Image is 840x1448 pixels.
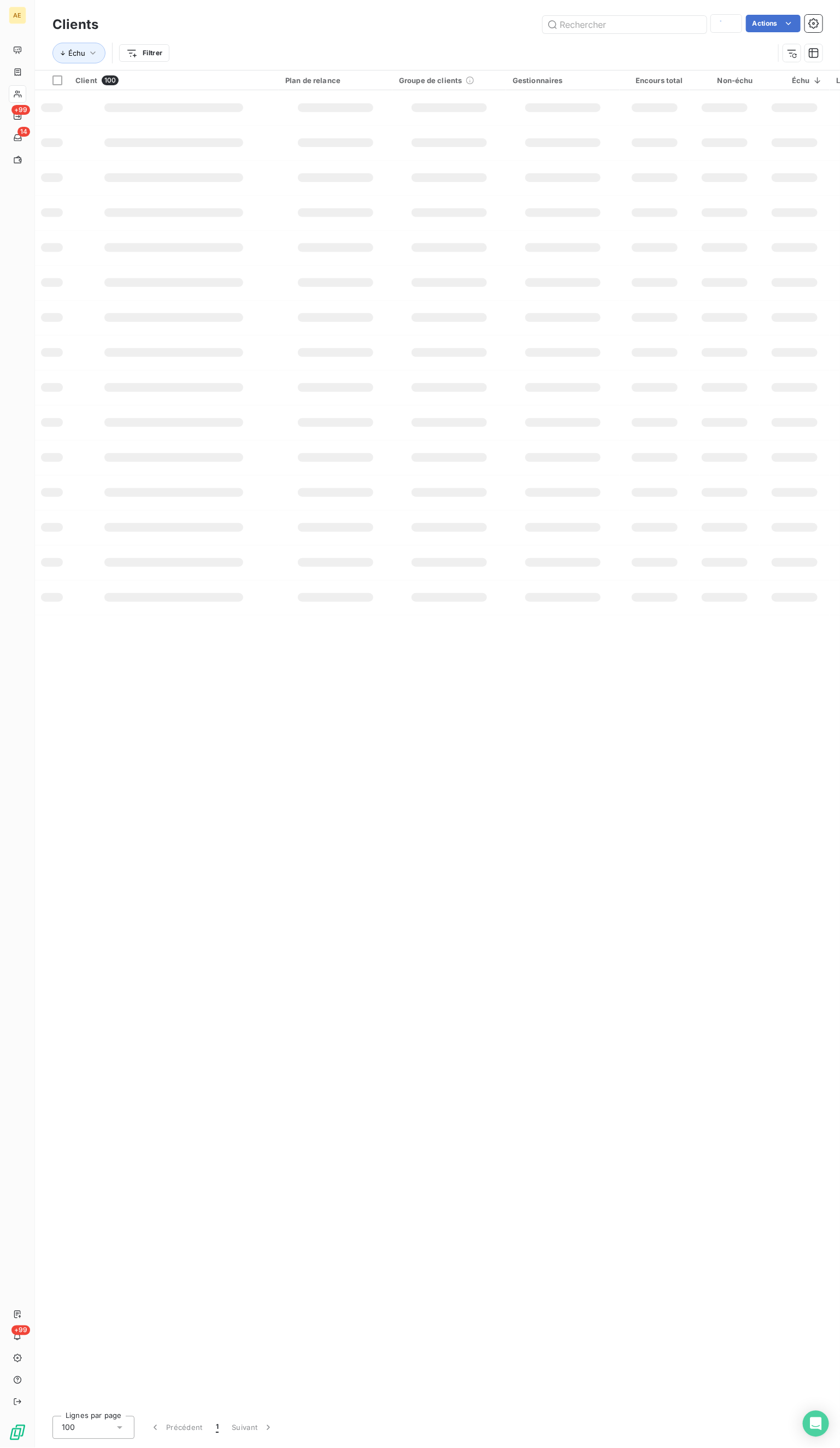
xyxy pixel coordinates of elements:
[52,15,98,34] h3: Clients
[225,1416,280,1439] button: Suivant
[11,1326,30,1335] span: +99
[17,127,30,137] span: 14
[626,76,683,85] div: Encours total
[102,75,119,85] span: 100
[11,105,30,115] span: +99
[52,43,105,63] button: Échu
[399,76,462,85] span: Groupe de clients
[766,76,823,85] div: Échu
[62,1422,75,1433] span: 100
[75,76,97,85] span: Client
[513,76,613,85] div: Gestionnaires
[209,1416,225,1439] button: 1
[543,16,707,33] input: Rechercher
[285,76,386,85] div: Plan de relance
[803,1411,829,1437] div: Open Intercom Messenger
[746,15,801,32] button: Actions
[119,44,169,62] button: Filtrer
[216,1422,219,1433] span: 1
[696,76,753,85] div: Non-échu
[9,1424,26,1441] img: Logo LeanPay
[143,1416,209,1439] button: Précédent
[68,49,85,57] span: Échu
[9,7,26,24] div: AE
